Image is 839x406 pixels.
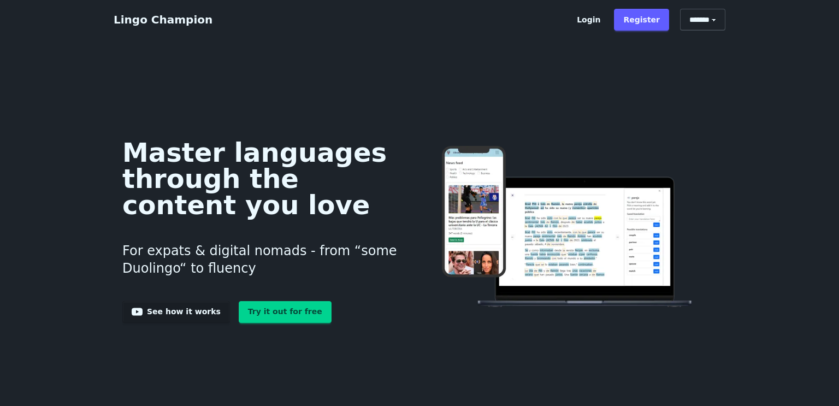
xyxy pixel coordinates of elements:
[239,301,332,323] a: Try it out for free
[122,301,230,323] a: See how it works
[420,146,717,309] img: Learn languages online
[122,139,403,218] h1: Master languages through the content you love
[568,9,610,31] a: Login
[114,13,212,26] a: Lingo Champion
[614,9,669,31] a: Register
[122,229,403,290] h3: For expats & digital nomads - from “some Duolingo“ to fluency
